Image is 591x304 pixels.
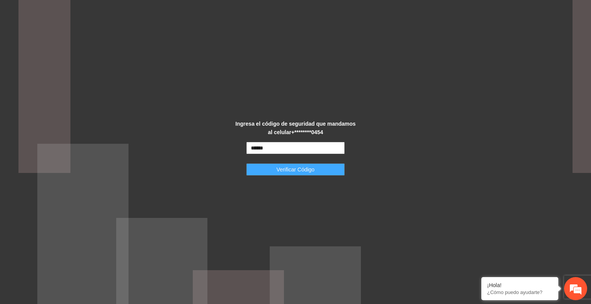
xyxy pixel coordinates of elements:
span: Estamos en línea. [45,103,106,180]
button: Verificar Código [246,163,345,176]
textarea: Escriba su mensaje y pulse “Intro” [4,210,147,237]
p: ¿Cómo puedo ayudarte? [487,289,553,295]
strong: Ingresa el código de seguridad que mandamos al celular +********0454 [235,121,356,135]
div: ¡Hola! [487,282,553,288]
span: Verificar Código [277,165,315,174]
div: Chatee con nosotros ahora [40,39,129,49]
div: Minimizar ventana de chat en vivo [126,4,145,22]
